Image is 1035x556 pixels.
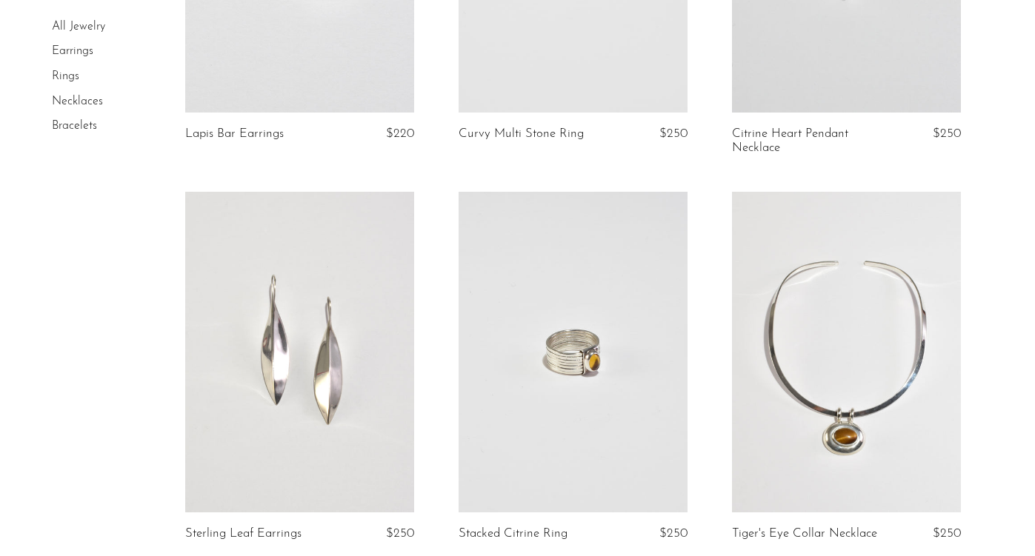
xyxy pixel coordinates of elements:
[185,127,284,141] a: Lapis Bar Earrings
[386,527,414,540] span: $250
[52,96,103,107] a: Necklaces
[52,120,97,132] a: Bracelets
[933,127,961,140] span: $250
[659,127,688,140] span: $250
[732,127,883,155] a: Citrine Heart Pendant Necklace
[732,527,877,540] a: Tiger's Eye Collar Necklace
[459,527,568,540] a: Stacked Citrine Ring
[386,127,414,140] span: $220
[52,21,105,33] a: All Jewelry
[933,527,961,540] span: $250
[459,127,584,141] a: Curvy Multi Stone Ring
[659,527,688,540] span: $250
[52,70,79,82] a: Rings
[185,527,302,540] a: Sterling Leaf Earrings
[52,46,93,58] a: Earrings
